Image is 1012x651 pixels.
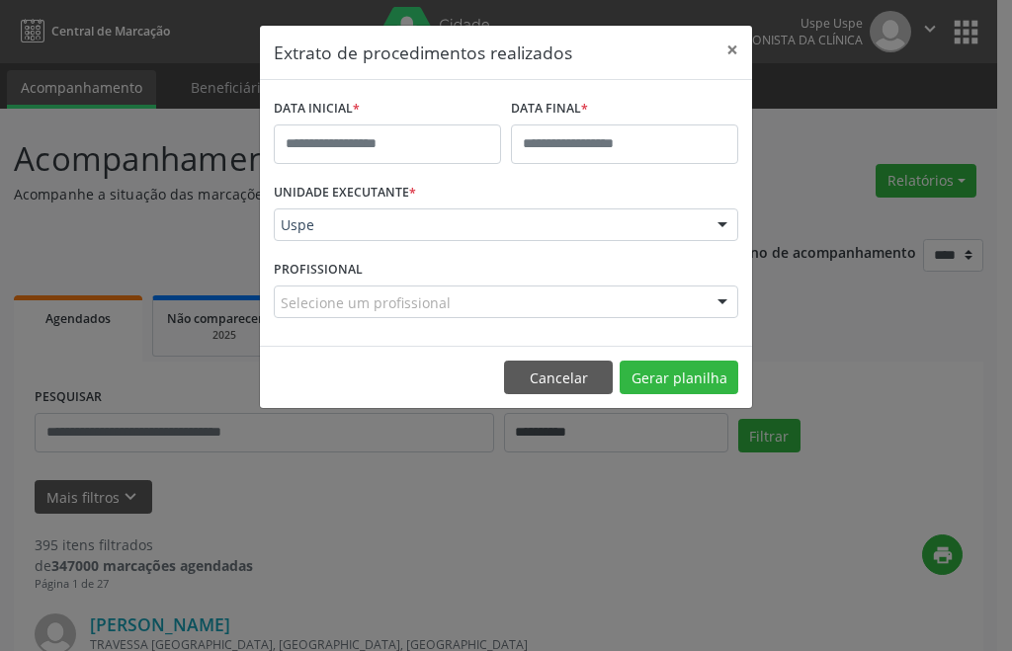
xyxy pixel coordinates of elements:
span: Uspe [281,215,698,235]
label: UNIDADE EXECUTANTE [274,178,416,208]
button: Cancelar [504,361,613,394]
h5: Extrato de procedimentos realizados [274,40,572,65]
label: DATA FINAL [511,94,588,124]
span: Selecione um profissional [281,292,451,313]
label: PROFISSIONAL [274,255,363,285]
label: DATA INICIAL [274,94,360,124]
button: Close [713,26,752,74]
button: Gerar planilha [620,361,738,394]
